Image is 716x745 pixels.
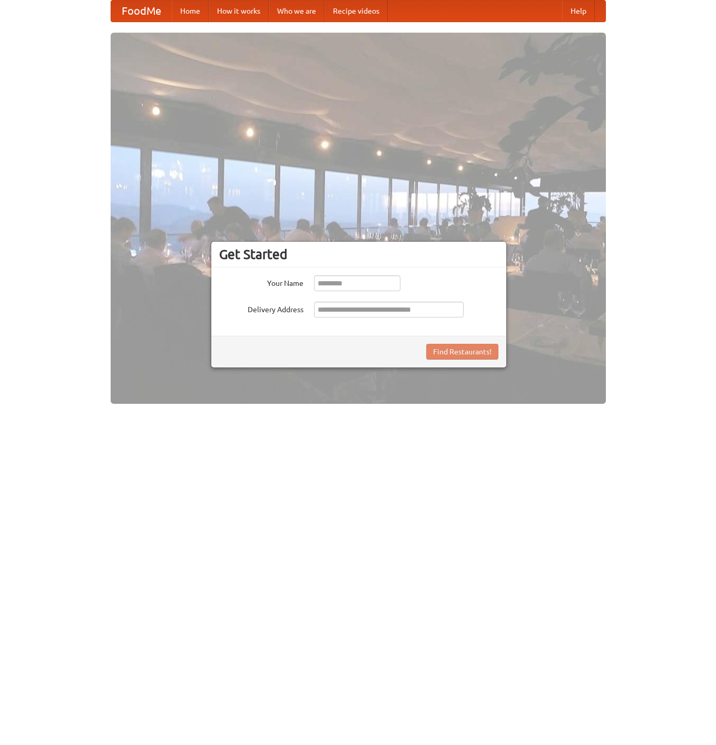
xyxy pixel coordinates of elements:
[562,1,595,22] a: Help
[111,1,172,22] a: FoodMe
[219,302,303,315] label: Delivery Address
[269,1,325,22] a: Who we are
[219,275,303,289] label: Your Name
[325,1,388,22] a: Recipe videos
[426,344,498,360] button: Find Restaurants!
[219,246,498,262] h3: Get Started
[172,1,209,22] a: Home
[209,1,269,22] a: How it works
